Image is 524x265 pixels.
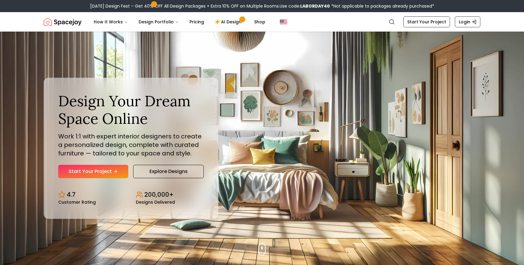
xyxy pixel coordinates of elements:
[58,165,128,178] a: Start Your Project
[44,12,480,32] nav: Global
[300,3,330,9] b: LABORDAY40
[403,16,450,27] a: Start Your Project
[89,16,133,28] button: How It Works
[133,165,204,178] a: Explore Designs
[44,16,82,28] img: Spacejoy Logo
[44,16,82,28] a: Spacejoy
[134,16,183,28] button: Design Portfolio
[280,18,287,25] img: United States
[330,3,434,9] span: *Not applicable to packages already purchased*
[144,190,173,199] p: 200,000+
[185,16,209,28] a: Pricing
[67,190,76,199] p: 4.7
[89,16,270,28] nav: Main
[249,16,270,28] a: Shop
[58,185,204,204] div: Design stats
[58,200,96,204] small: Customer Rating
[210,16,248,28] a: AI Design
[455,16,480,27] a: Login
[58,132,204,158] p: Work 1:1 with expert interior designers to create a personalized design, complete with curated fu...
[280,3,330,9] span: Use code:
[90,3,434,9] div: [DATE] Design Fest – Get 40% OFF All Design Packages + Extra 10% OFF on Multiple Rooms.
[136,200,175,204] small: Designs Delivered
[58,92,204,127] h1: Design Your Dream Space Online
